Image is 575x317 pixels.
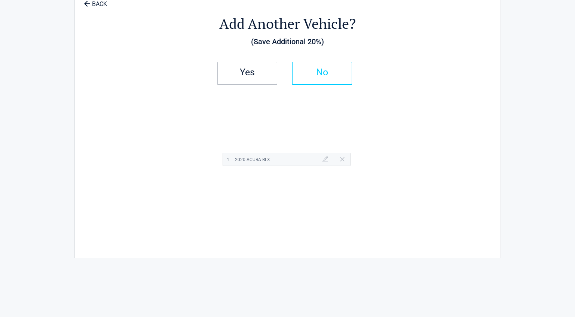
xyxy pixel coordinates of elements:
h2: No [300,70,344,75]
a: Delete [340,157,345,161]
h2: Add Another Vehicle? [116,14,459,33]
h2: Yes [225,70,269,75]
span: 1 | [227,157,232,162]
h3: (Save Additional 20%) [116,35,459,48]
h2: 2020 ACURA RLX [227,155,270,164]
